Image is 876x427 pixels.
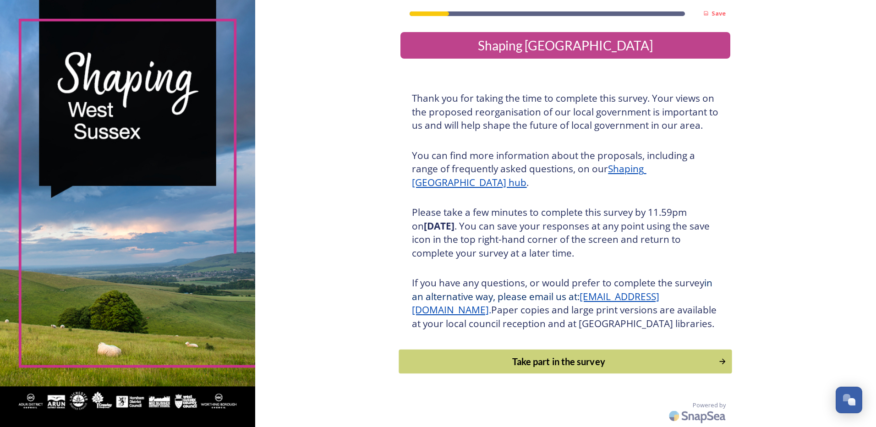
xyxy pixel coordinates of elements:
a: Shaping [GEOGRAPHIC_DATA] hub [412,162,646,189]
span: . [489,303,491,316]
h3: Thank you for taking the time to complete this survey. Your views on the proposed reorganisation ... [412,92,719,132]
h3: You can find more information about the proposals, including a range of frequently asked question... [412,149,719,190]
div: Take part in the survey [404,355,714,368]
button: Continue [399,350,732,374]
img: SnapSea Logo [666,405,730,427]
h3: Please take a few minutes to complete this survey by 11.59pm on . You can save your responses at ... [412,206,719,260]
button: Open Chat [836,387,862,413]
h3: If you have any questions, or would prefer to complete the survey Paper copies and large print ve... [412,276,719,330]
strong: [DATE] [424,219,454,232]
span: Powered by [693,401,726,410]
strong: Save [712,9,726,17]
div: Shaping [GEOGRAPHIC_DATA] [404,36,727,55]
span: in an alternative way, please email us at: [412,276,715,303]
a: [EMAIL_ADDRESS][DOMAIN_NAME] [412,290,659,317]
